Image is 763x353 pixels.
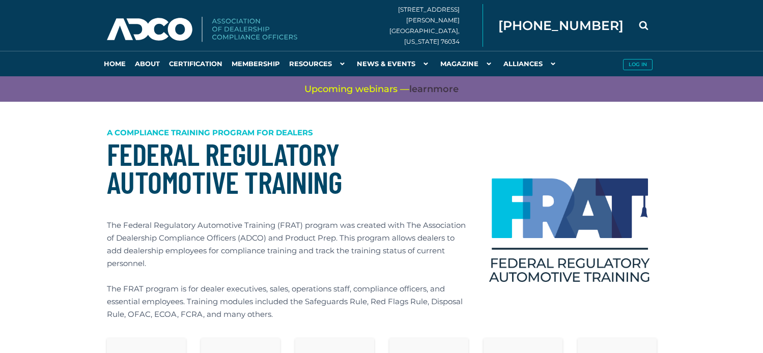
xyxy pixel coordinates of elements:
a: Log in [618,51,657,76]
p: The Federal Regulatory Automotive Training (FRAT) program was created with The Association of Dea... [107,219,468,270]
a: Home [99,51,130,76]
span: learn [409,83,433,95]
a: Resources [285,51,352,76]
a: Magazine [436,51,499,76]
a: learnmore [409,83,459,96]
p: The FRAT program is for dealer executives, sales, operations staff, compliance officers, and esse... [107,282,468,320]
p: A Compliance training program for dealers [107,126,468,139]
img: Association of Dealership Compliance Officers logo [107,17,297,42]
a: Alliances [499,51,563,76]
span: Upcoming webinars — [304,83,459,96]
span: [PHONE_NUMBER] [498,19,624,32]
a: News & Events [352,51,436,76]
a: Membership [227,51,285,76]
button: Log in [623,59,653,70]
h1: Federal Regulatory Automotive Training [107,140,468,196]
a: Certification [164,51,227,76]
div: [STREET_ADDRESS][PERSON_NAME] [GEOGRAPHIC_DATA], [US_STATE] 76034 [389,4,483,47]
img: Federal Regulatory Automotive Training logo [484,178,657,290]
a: About [130,51,164,76]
